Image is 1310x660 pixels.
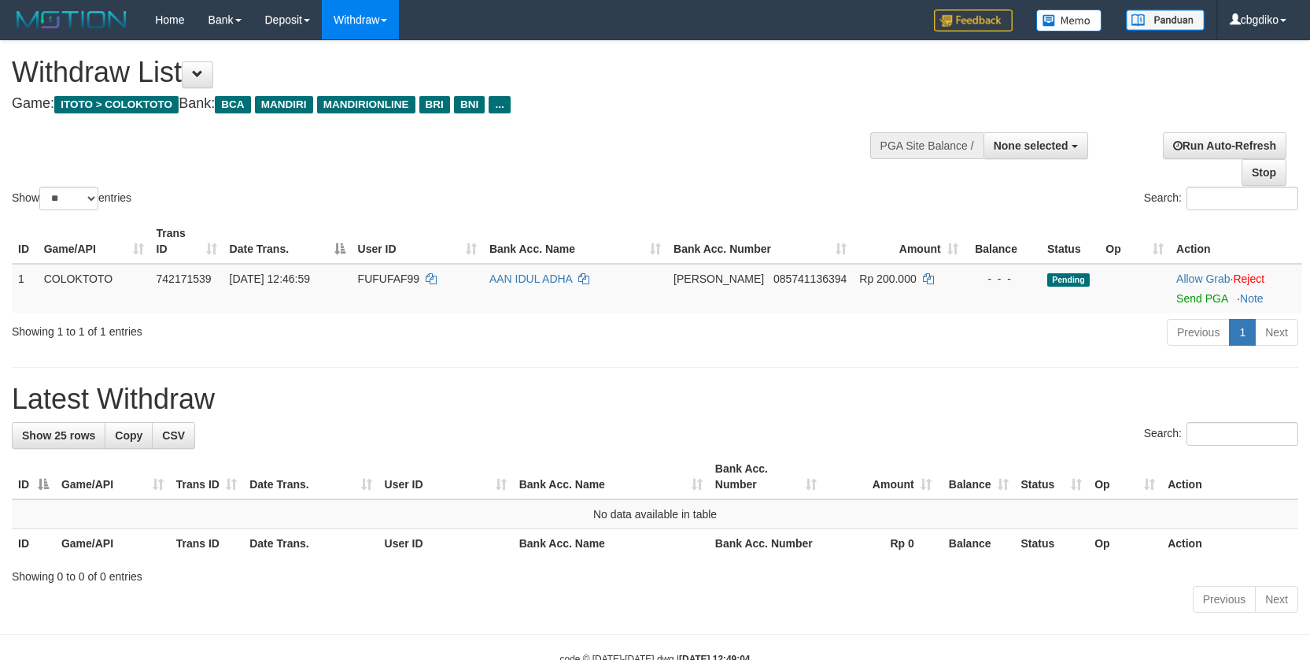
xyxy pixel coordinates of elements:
h1: Latest Withdraw [12,384,1298,415]
span: ITOTO > COLOKTOTO [54,96,179,113]
span: Rp 200.000 [859,273,916,285]
th: Bank Acc. Name: activate to sort column ascending [483,219,667,264]
a: Send PGA [1176,292,1227,305]
span: FUFUFAF99 [358,273,420,285]
span: BNI [454,96,485,113]
th: User ID: activate to sort column ascending [352,219,483,264]
span: Show 25 rows [22,429,95,442]
a: Stop [1242,159,1286,186]
input: Search: [1186,187,1298,210]
th: User ID: activate to sort column ascending [378,454,513,499]
th: Action [1161,529,1298,558]
td: No data available in table [12,499,1298,529]
th: Status [1041,219,1099,264]
th: Bank Acc. Name [513,529,709,558]
th: Action [1170,219,1302,264]
th: Action [1161,454,1298,499]
a: Next [1255,319,1298,346]
th: Game/API: activate to sort column ascending [55,454,170,499]
a: Previous [1193,586,1256,613]
th: ID [12,529,55,558]
a: Note [1240,292,1264,305]
th: ID [12,219,38,264]
th: Bank Acc. Number [709,529,823,558]
th: Balance [938,529,1015,558]
th: Bank Acc. Number: activate to sort column ascending [709,454,823,499]
input: Search: [1186,422,1298,446]
div: Showing 1 to 1 of 1 entries [12,317,534,339]
span: [DATE] 12:46:59 [230,273,310,285]
th: Balance: activate to sort column ascending [938,454,1015,499]
label: Search: [1144,422,1298,446]
th: Op: activate to sort column ascending [1088,454,1161,499]
span: Copy [115,429,142,442]
div: Showing 0 to 0 of 0 entries [12,562,1298,584]
th: Trans ID: activate to sort column ascending [170,454,243,499]
img: panduan.png [1126,9,1205,31]
th: ID: activate to sort column descending [12,454,55,499]
th: Op: activate to sort column ascending [1099,219,1170,264]
a: Run Auto-Refresh [1163,132,1286,159]
h4: Game: Bank: [12,96,858,112]
a: Previous [1167,319,1230,346]
th: Rp 0 [823,529,937,558]
span: BRI [419,96,450,113]
span: [PERSON_NAME] [673,273,764,285]
th: Op [1088,529,1161,558]
label: Search: [1144,187,1298,210]
th: Status [1015,529,1089,558]
span: None selected [994,139,1068,152]
td: COLOKTOTO [38,264,150,313]
th: Trans ID: activate to sort column ascending [150,219,223,264]
button: None selected [983,132,1088,159]
th: User ID [378,529,513,558]
h1: Withdraw List [12,57,858,88]
th: Bank Acc. Number: activate to sort column ascending [667,219,853,264]
span: · [1176,273,1233,285]
div: - - - [971,271,1035,287]
span: 742171539 [157,273,212,285]
select: Showentries [39,187,98,210]
a: Copy [105,422,153,449]
span: CSV [162,429,185,442]
a: Show 25 rows [12,422,105,449]
th: Amount: activate to sort column ascending [853,219,964,264]
span: MANDIRIONLINE [317,96,415,113]
th: Game/API [55,529,170,558]
label: Show entries [12,187,131,210]
span: BCA [215,96,250,113]
td: · [1170,264,1302,313]
th: Trans ID [170,529,243,558]
a: AAN IDUL ADHA [489,273,572,285]
th: Amount: activate to sort column ascending [823,454,937,499]
td: 1 [12,264,38,313]
span: MANDIRI [255,96,313,113]
span: Pending [1047,273,1090,287]
div: PGA Site Balance / [870,132,983,159]
span: ... [489,96,510,113]
img: Button%20Memo.svg [1036,9,1102,32]
img: Feedback.jpg [934,9,1013,32]
th: Date Trans.: activate to sort column descending [223,219,352,264]
a: Next [1255,586,1298,613]
img: MOTION_logo.png [12,8,131,32]
th: Status: activate to sort column ascending [1015,454,1089,499]
th: Game/API: activate to sort column ascending [38,219,150,264]
th: Date Trans. [243,529,378,558]
span: Copy 085741136394 to clipboard [773,273,847,285]
th: Balance [965,219,1041,264]
a: Allow Grab [1176,273,1230,285]
a: Reject [1233,273,1264,285]
a: CSV [152,422,195,449]
a: 1 [1229,319,1256,346]
th: Date Trans.: activate to sort column ascending [243,454,378,499]
th: Bank Acc. Name: activate to sort column ascending [513,454,709,499]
